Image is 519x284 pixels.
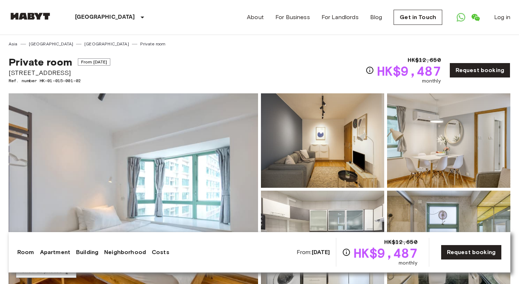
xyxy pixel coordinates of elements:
[9,13,52,20] img: Habyt
[454,10,468,25] a: Open WhatsApp
[297,248,330,256] span: From:
[370,13,382,22] a: Blog
[321,13,359,22] a: For Landlords
[9,41,18,47] a: Asia
[9,56,72,68] span: Private room
[408,56,440,65] span: HK$12,650
[104,248,146,257] a: Neighborhood
[140,41,166,47] a: Private room
[394,10,442,25] a: Get in Touch
[449,63,510,78] a: Request booking
[275,13,310,22] a: For Business
[312,249,330,256] b: [DATE]
[422,77,441,85] span: monthly
[387,93,510,188] img: Picture of unit HK-01-015-001-02
[9,68,110,77] span: [STREET_ADDRESS]
[384,238,417,247] span: HK$12,650
[29,41,74,47] a: [GEOGRAPHIC_DATA]
[342,248,351,257] svg: Check cost overview for full price breakdown. Please note that discounts apply to new joiners onl...
[78,58,111,66] span: From [DATE]
[17,248,34,257] a: Room
[9,77,110,84] span: Ref. number HK-01-015-001-02
[261,93,384,188] img: Picture of unit HK-01-015-001-02
[76,248,98,257] a: Building
[75,13,135,22] p: [GEOGRAPHIC_DATA]
[354,247,417,259] span: HK$9,487
[441,245,502,260] a: Request booking
[152,248,169,257] a: Costs
[377,65,441,77] span: HK$9,487
[40,248,70,257] a: Apartment
[247,13,264,22] a: About
[468,10,483,25] a: Open WeChat
[494,13,510,22] a: Log in
[399,259,417,267] span: monthly
[84,41,129,47] a: [GEOGRAPHIC_DATA]
[365,66,374,75] svg: Check cost overview for full price breakdown. Please note that discounts apply to new joiners onl...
